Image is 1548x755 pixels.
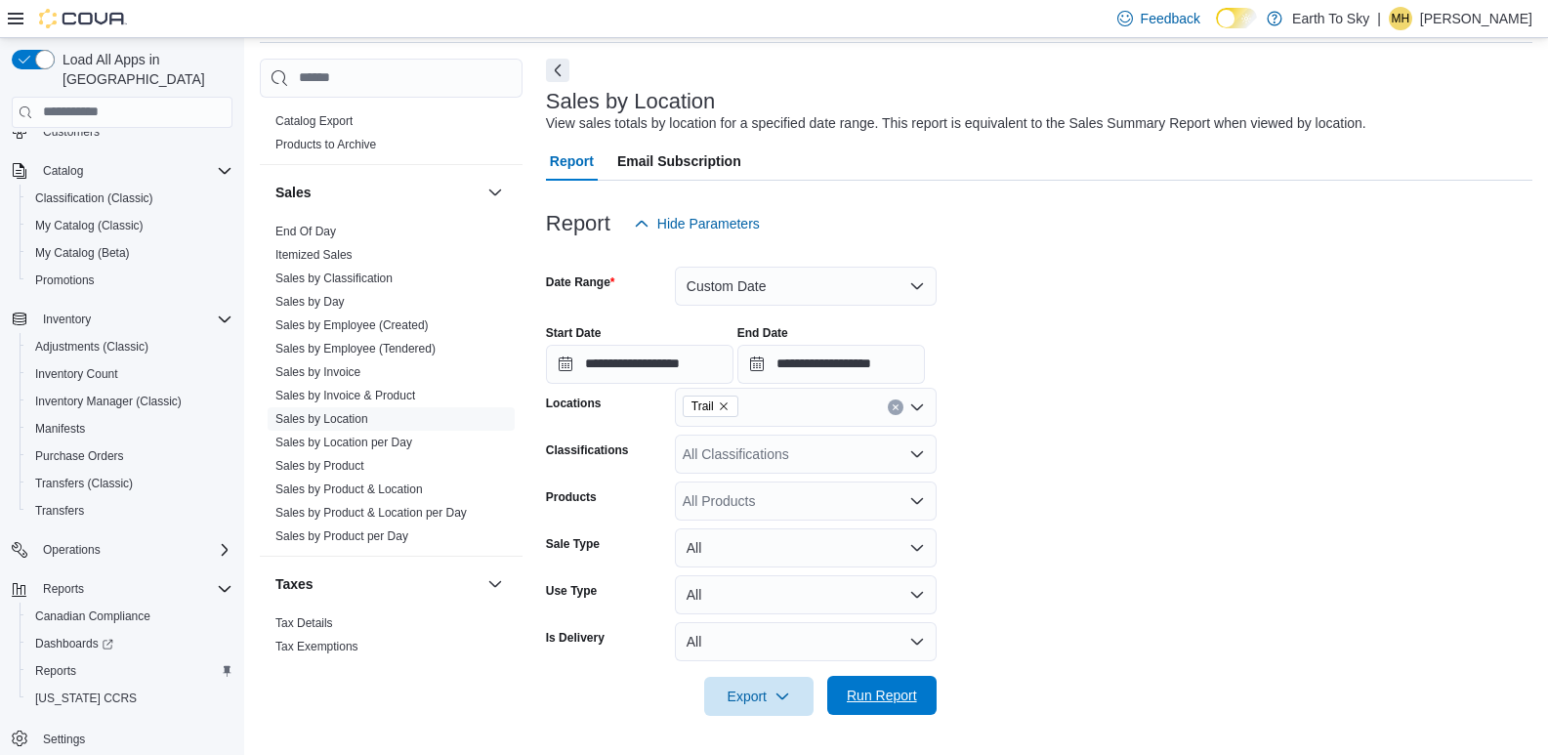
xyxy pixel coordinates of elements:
[546,113,1366,134] div: View sales totals by location for a specified date range. This report is equivalent to the Sales ...
[27,632,232,655] span: Dashboards
[275,272,393,285] a: Sales by Classification
[27,659,232,683] span: Reports
[20,388,240,415] button: Inventory Manager (Classic)
[35,608,150,624] span: Canadian Compliance
[275,574,314,594] h3: Taxes
[35,421,85,437] span: Manifests
[1420,7,1532,30] p: [PERSON_NAME]
[546,536,600,552] label: Sale Type
[35,120,107,144] a: Customers
[275,389,415,402] a: Sales by Invoice & Product
[546,630,605,646] label: Is Delivery
[27,335,232,358] span: Adjustments (Classic)
[275,411,368,427] span: Sales by Location
[20,415,240,442] button: Manifests
[4,724,240,752] button: Settings
[27,605,232,628] span: Canadian Compliance
[27,335,156,358] a: Adjustments (Classic)
[4,306,240,333] button: Inventory
[275,506,467,520] a: Sales by Product & Location per Day
[275,529,408,543] a: Sales by Product per Day
[20,603,240,630] button: Canadian Compliance
[27,214,151,237] a: My Catalog (Classic)
[35,308,232,331] span: Inventory
[27,444,132,468] a: Purchase Orders
[35,119,232,144] span: Customers
[275,639,358,654] span: Tax Exemptions
[275,482,423,497] span: Sales by Product & Location
[27,499,92,523] a: Transfers
[20,497,240,524] button: Transfers
[27,687,145,710] a: [US_STATE] CCRS
[43,581,84,597] span: Reports
[718,400,730,412] button: Remove Trail from selection in this group
[546,396,602,411] label: Locations
[275,365,360,379] a: Sales by Invoice
[27,659,84,683] a: Reports
[675,622,937,661] button: All
[675,528,937,567] button: All
[20,333,240,360] button: Adjustments (Classic)
[275,138,376,151] a: Products to Archive
[675,575,937,614] button: All
[275,248,353,262] a: Itemized Sales
[35,448,124,464] span: Purchase Orders
[27,687,232,710] span: Washington CCRS
[20,657,240,685] button: Reports
[275,183,312,202] h3: Sales
[35,538,232,562] span: Operations
[275,224,336,239] span: End Of Day
[1292,7,1369,30] p: Earth To Sky
[35,503,84,519] span: Transfers
[27,632,121,655] a: Dashboards
[275,137,376,152] span: Products to Archive
[657,214,760,233] span: Hide Parameters
[683,396,738,417] span: Trail
[827,676,937,715] button: Run Report
[35,245,130,261] span: My Catalog (Beta)
[617,142,741,181] span: Email Subscription
[35,394,182,409] span: Inventory Manager (Classic)
[35,218,144,233] span: My Catalog (Classic)
[275,295,345,309] a: Sales by Day
[275,318,429,332] a: Sales by Employee (Created)
[27,472,232,495] span: Transfers (Classic)
[275,574,480,594] button: Taxes
[691,397,714,416] span: Trail
[275,640,358,653] a: Tax Exemptions
[4,575,240,603] button: Reports
[737,325,788,341] label: End Date
[1392,7,1410,30] span: MH
[35,577,92,601] button: Reports
[275,247,353,263] span: Itemized Sales
[35,339,148,355] span: Adjustments (Classic)
[275,271,393,286] span: Sales by Classification
[35,273,95,288] span: Promotions
[737,345,925,384] input: Press the down key to open a popover containing a calendar.
[35,159,232,183] span: Catalog
[275,342,436,356] a: Sales by Employee (Tendered)
[550,142,594,181] span: Report
[847,686,917,705] span: Run Report
[35,476,133,491] span: Transfers (Classic)
[27,444,232,468] span: Purchase Orders
[275,458,364,474] span: Sales by Product
[546,489,597,505] label: Products
[20,630,240,657] a: Dashboards
[675,267,937,306] button: Custom Date
[275,436,412,449] a: Sales by Location per Day
[275,482,423,496] a: Sales by Product & Location
[275,388,415,403] span: Sales by Invoice & Product
[275,294,345,310] span: Sales by Day
[909,399,925,415] button: Open list of options
[39,9,127,28] img: Cova
[27,269,232,292] span: Promotions
[1216,28,1217,29] span: Dark Mode
[20,470,240,497] button: Transfers (Classic)
[27,241,138,265] a: My Catalog (Beta)
[260,220,523,556] div: Sales
[20,360,240,388] button: Inventory Count
[275,114,353,128] a: Catalog Export
[27,605,158,628] a: Canadian Compliance
[20,685,240,712] button: [US_STATE] CCRS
